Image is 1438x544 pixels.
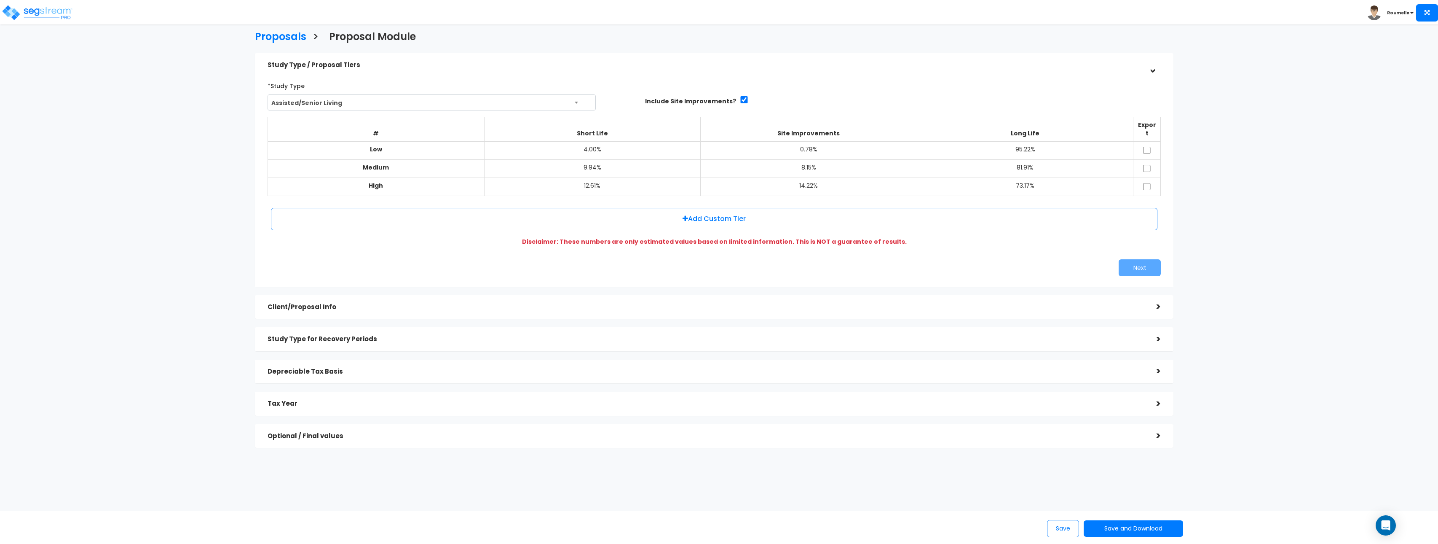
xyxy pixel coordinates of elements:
[701,178,917,196] td: 14.22%
[1376,515,1396,536] div: Open Intercom Messenger
[701,117,917,142] th: Site Improvements
[484,160,701,178] td: 9.94%
[1144,300,1161,313] div: >
[1387,10,1409,16] b: Roumelle
[484,117,701,142] th: Short Life
[268,433,1144,440] h5: Optional / Final values
[268,79,305,90] label: *Study Type
[1133,117,1161,142] th: Export
[701,141,917,160] td: 0.78%
[268,336,1144,343] h5: Study Type for Recovery Periods
[1144,429,1161,442] div: >
[917,141,1133,160] td: 95.22%
[268,304,1144,311] h5: Client/Proposal Info
[363,163,389,172] b: Medium
[1144,365,1161,378] div: >
[268,400,1144,407] h5: Tax Year
[268,94,596,110] span: Assisted/Senior Living
[255,31,306,44] h3: Proposals
[329,31,416,44] h3: Proposal Module
[370,145,382,154] b: Low
[1119,259,1161,276] button: Next
[271,208,1157,230] button: Add Custom Tier
[1144,333,1161,346] div: >
[522,237,907,246] b: Disclaimer: These numbers are only estimated values based on limited information. This is NOT a g...
[701,160,917,178] td: 8.15%
[917,117,1133,142] th: Long Life
[249,23,306,48] a: Proposals
[1367,5,1382,20] img: avatar.png
[268,62,1144,69] h5: Study Type / Proposal Tiers
[1144,397,1161,410] div: >
[268,368,1144,375] h5: Depreciable Tax Basis
[313,31,319,44] h3: >
[1,4,73,21] img: logo_pro_r.png
[1146,57,1159,73] div: >
[369,181,383,190] b: High
[268,95,595,111] span: Assisted/Senior Living
[1084,520,1183,537] button: Save and Download
[1047,520,1079,537] button: Save
[484,141,701,160] td: 4.00%
[917,178,1133,196] td: 73.17%
[323,23,416,48] a: Proposal Module
[917,160,1133,178] td: 81.91%
[645,97,736,105] label: Include Site Improvements?
[268,117,485,142] th: #
[484,178,701,196] td: 12.61%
